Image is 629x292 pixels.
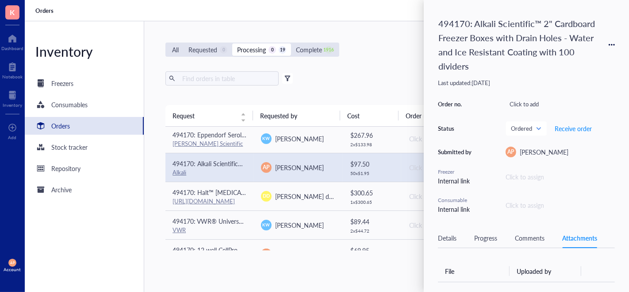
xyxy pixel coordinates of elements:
div: Repository [51,164,81,173]
span: K [10,7,15,18]
div: $ 267.96 [350,130,394,140]
span: [PERSON_NAME] [520,148,568,156]
div: 2 x $ 133.98 [350,142,394,147]
div: 494170: Alkali Scientific™ 2" Cardboard Freezer Boxes with Drain Holes - Water and Ice Resistant ... [434,14,603,75]
div: 50 x $ 1.95 [350,171,394,176]
div: Consumables [51,100,88,109]
div: segmented control [165,43,339,57]
div: Orders [51,121,70,131]
a: Dashboard [1,31,23,51]
th: Order no. [399,105,486,126]
div: 0 [220,46,227,54]
a: [PERSON_NAME] Scientific [173,139,243,148]
div: Comments [515,233,545,243]
div: 1 x $ 300.65 [350,199,394,205]
button: Receive order [554,121,592,136]
span: 494170: Halt™ [MEDICAL_DATA] and Phosphatase Inhibitor Cocktail (100X) [173,188,381,197]
div: Freezers [51,78,73,88]
input: Find orders in table [179,72,275,85]
div: Status [438,125,473,132]
span: KW [263,136,270,142]
div: 0 [268,46,276,54]
th: File [438,261,510,282]
div: $ 69.95 [350,245,394,255]
a: Consumables [25,96,144,113]
div: Complete [296,45,322,55]
th: Cost [340,105,399,126]
div: Details [438,233,456,243]
a: VWR [173,226,186,234]
div: Stock tracker [51,142,88,152]
div: Click to add [409,249,483,259]
div: Click to assign [506,172,615,182]
div: 2 x $ 44.72 [350,228,394,234]
div: Consumable [438,196,473,204]
span: [PERSON_NAME] [275,221,324,230]
div: Click to add [409,134,483,144]
div: Inventory [3,102,22,108]
a: Archive [25,181,144,199]
div: Order no. [438,100,473,108]
div: Internal link [438,176,473,186]
div: 19 [279,46,286,54]
a: Inventory [3,88,22,108]
div: Internal link [438,204,473,214]
span: [PERSON_NAME] [275,163,324,172]
span: Receive order [555,125,592,132]
a: Orders [35,7,55,15]
span: 494170: VWR® Universal Pipette Tips (200uL) [173,217,299,226]
div: Click to add [409,163,483,172]
div: Archive [51,185,72,195]
div: Inventory [25,43,144,60]
div: 1916 [325,46,333,54]
div: Add [8,135,17,140]
a: Orders [25,117,144,135]
td: Click to add [401,153,490,182]
div: All [172,45,179,55]
span: KW [263,222,270,228]
div: Click to add [409,191,483,201]
div: Click to add [409,220,483,230]
div: $ 300.65 [350,188,394,198]
span: [PERSON_NAME] de la [PERSON_NAME] [275,192,389,201]
th: Requested by [253,105,341,126]
div: Requested [188,45,217,55]
div: Submitted by [438,148,473,156]
div: Click to assign [506,200,615,210]
span: 494170: Alkali Scientific™ 2" Cardboard Freezer Boxes with Drain Holes - Water and Ice Resistant ... [173,159,510,168]
th: Uploaded by [510,261,581,282]
div: $ 89.44 [350,217,394,226]
div: Notebook [2,74,23,79]
td: Click to add [401,210,490,239]
span: AP [263,164,269,171]
td: Click to add [401,239,490,268]
span: 494170: 12 well CellPro™ Cell Culture Plates with Lids, Flat Bottom, Sterile [173,245,376,254]
a: Notebook [2,60,23,79]
span: AP [263,250,269,258]
span: Request [173,111,235,121]
span: [PERSON_NAME] [275,134,324,143]
div: $ 97.50 [350,159,394,169]
a: Alkali [173,168,186,176]
a: [URL][DOMAIN_NAME] [173,197,235,205]
div: Dashboard [1,46,23,51]
span: AP [10,261,15,265]
td: Click to add [401,182,490,210]
div: Attachments [562,233,597,243]
div: Processing [237,45,266,55]
span: AP [508,148,514,156]
a: Repository [25,160,144,177]
span: DD [263,193,270,200]
span: Ordered [511,125,540,132]
div: Progress [474,233,497,243]
div: Account [4,267,21,272]
span: 494170: Eppendorf Serological Pipets, sterile, free of detectable pyrogens, DNA, RNase and DNase.... [173,130,616,139]
a: Freezers [25,74,144,92]
div: Last updated: [DATE] [438,79,615,87]
th: Request [165,105,253,126]
span: [PERSON_NAME] [275,249,324,258]
a: Stock tracker [25,138,144,156]
div: Freezer [438,168,473,176]
div: Click to add [506,98,615,110]
td: Click to add [401,124,490,153]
